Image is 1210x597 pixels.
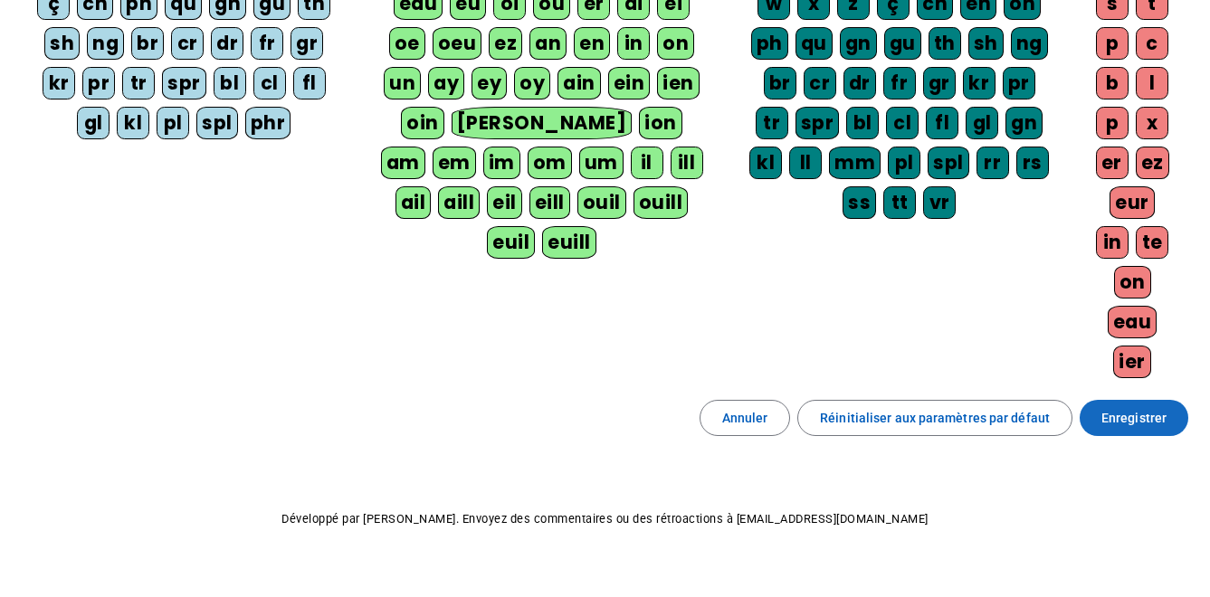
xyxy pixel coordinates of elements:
div: dr [843,67,876,99]
div: pl [888,147,920,179]
div: fl [293,67,326,99]
div: spl [196,107,238,139]
div: ouill [634,186,688,219]
div: gr [291,27,323,60]
div: eur [1110,186,1155,219]
div: x [1136,107,1168,139]
div: oin [401,107,444,139]
div: rr [977,147,1009,179]
div: ss [843,186,876,219]
div: p [1096,27,1129,60]
div: kl [117,107,149,139]
div: um [579,147,624,179]
div: kl [749,147,782,179]
div: phr [245,107,291,139]
button: Enregistrer [1080,400,1188,436]
div: c [1136,27,1168,60]
div: cl [253,67,286,99]
div: rs [1016,147,1049,179]
div: gl [966,107,998,139]
div: qu [796,27,833,60]
div: ail [395,186,432,219]
div: tr [756,107,788,139]
div: br [764,67,796,99]
div: cr [804,67,836,99]
div: bl [214,67,246,99]
div: ll [789,147,822,179]
div: fl [926,107,958,139]
div: mm [829,147,881,179]
div: on [657,27,694,60]
div: eill [529,186,570,219]
div: im [483,147,520,179]
div: cl [886,107,919,139]
div: dr [211,27,243,60]
div: un [384,67,421,99]
div: ez [489,27,522,60]
div: [PERSON_NAME] [452,107,632,139]
div: bl [846,107,879,139]
div: fr [883,67,916,99]
div: spr [796,107,840,139]
div: kr [963,67,996,99]
div: er [1096,147,1129,179]
div: te [1136,226,1168,259]
div: am [381,147,425,179]
div: spl [928,147,969,179]
div: pr [82,67,115,99]
div: fr [251,27,283,60]
div: sh [968,27,1004,60]
div: en [574,27,610,60]
div: th [929,27,961,60]
div: ng [1011,27,1048,60]
button: Réinitialiser aux paramètres par défaut [797,400,1072,436]
div: pl [157,107,189,139]
div: tr [122,67,155,99]
div: aill [438,186,480,219]
div: spr [162,67,206,99]
div: il [631,147,663,179]
div: ay [428,67,464,99]
div: on [1114,266,1151,298]
div: sh [44,27,80,60]
div: ier [1113,346,1151,378]
div: l [1136,67,1168,99]
div: ion [639,107,682,139]
div: tt [883,186,916,219]
div: gl [77,107,110,139]
span: Annuler [722,407,768,429]
span: Enregistrer [1101,407,1167,429]
div: in [1096,226,1129,259]
div: ng [87,27,124,60]
div: euill [542,226,595,259]
div: em [433,147,476,179]
p: Développé par [PERSON_NAME]. Envoyez des commentaires ou des rétroactions à [EMAIL_ADDRESS][DOMAI... [14,508,1196,530]
div: kr [43,67,75,99]
div: oe [389,27,425,60]
div: om [528,147,572,179]
div: b [1096,67,1129,99]
div: eil [487,186,522,219]
div: in [617,27,650,60]
div: ez [1136,147,1169,179]
div: ey [472,67,507,99]
div: ph [751,27,788,60]
div: gn [1005,107,1043,139]
div: vr [923,186,956,219]
div: oeu [433,27,482,60]
div: br [131,27,164,60]
div: euil [487,226,535,259]
div: eau [1108,306,1158,338]
div: an [529,27,567,60]
div: pr [1003,67,1035,99]
div: oy [514,67,550,99]
button: Annuler [700,400,791,436]
div: gn [840,27,877,60]
div: ain [557,67,601,99]
span: Réinitialiser aux paramètres par défaut [820,407,1050,429]
div: ill [671,147,703,179]
div: gr [923,67,956,99]
div: ien [657,67,700,99]
div: gu [884,27,921,60]
div: p [1096,107,1129,139]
